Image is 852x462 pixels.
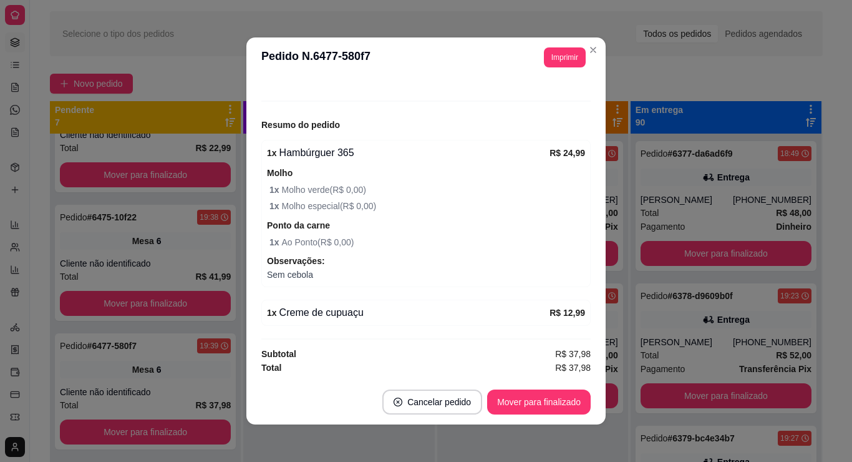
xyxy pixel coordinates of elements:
strong: Observações: [267,256,325,266]
h3: Pedido N. 6477-580f7 [261,47,370,67]
strong: R$ 24,99 [549,148,585,158]
strong: 1 x [267,308,277,318]
strong: 1 x [269,237,281,247]
strong: 1 x [269,201,281,211]
strong: Subtotal [261,349,296,359]
span: R$ 37,98 [555,347,591,361]
span: R$ 37,98 [555,361,591,375]
button: close-circleCancelar pedido [382,390,482,415]
span: Ao Ponto ( R$ 0,00 ) [269,235,585,249]
span: close-circle [394,398,402,406]
strong: Total [261,363,281,373]
strong: Molho [267,168,293,178]
button: Close [583,40,603,60]
span: Sem cebola [267,268,585,282]
strong: R$ 12,99 [549,308,585,318]
strong: 1 x [269,185,281,195]
strong: Resumo do pedido [261,120,340,130]
span: Molho verde ( R$ 0,00 ) [269,183,585,197]
button: Imprimir [544,47,586,67]
div: Creme de cupuaçu [267,305,549,320]
strong: Ponto da carne [267,220,330,230]
span: Molho especial ( R$ 0,00 ) [269,199,585,213]
strong: 1 x [267,148,277,158]
div: Hambúrguer 365 [267,145,549,160]
button: Mover para finalizado [487,390,591,415]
